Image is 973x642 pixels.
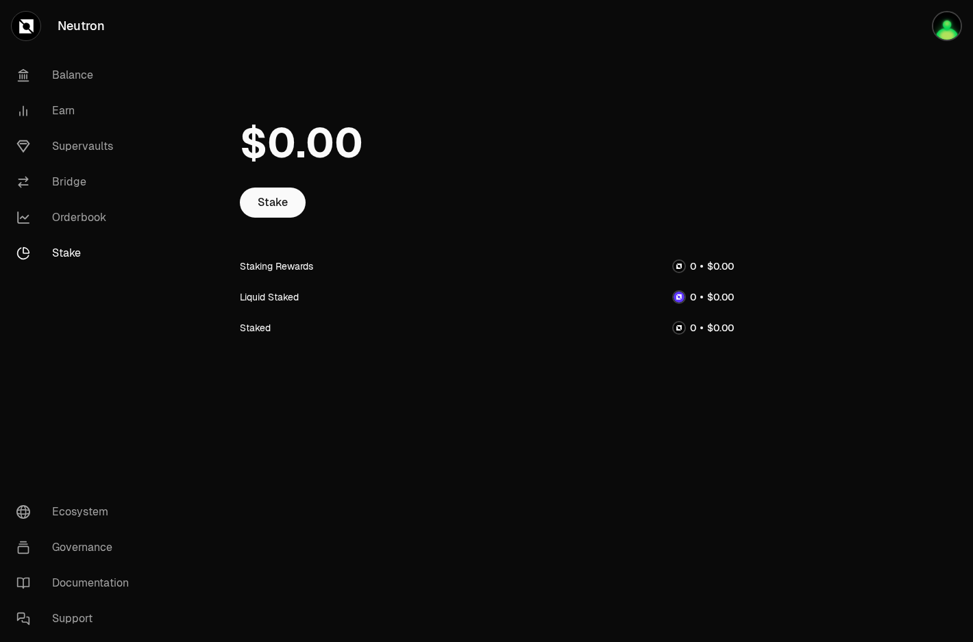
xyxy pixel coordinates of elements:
div: Liquid Staked [240,290,299,304]
a: Orderbook [5,200,148,235]
a: Earn [5,93,148,129]
a: Stake [5,235,148,271]
div: Staking Rewards [240,259,313,273]
div: Staked [240,321,271,335]
img: NTRN Logo [674,322,685,333]
a: Ecosystem [5,494,148,530]
a: Governance [5,530,148,565]
a: Supervaults [5,129,148,164]
img: kkr [932,11,962,41]
img: NTRN Logo [674,261,685,272]
a: Support [5,601,148,637]
a: Bridge [5,164,148,200]
img: dNTRN Logo [674,292,685,303]
a: Documentation [5,565,148,601]
a: Balance [5,57,148,93]
a: Stake [240,188,306,218]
